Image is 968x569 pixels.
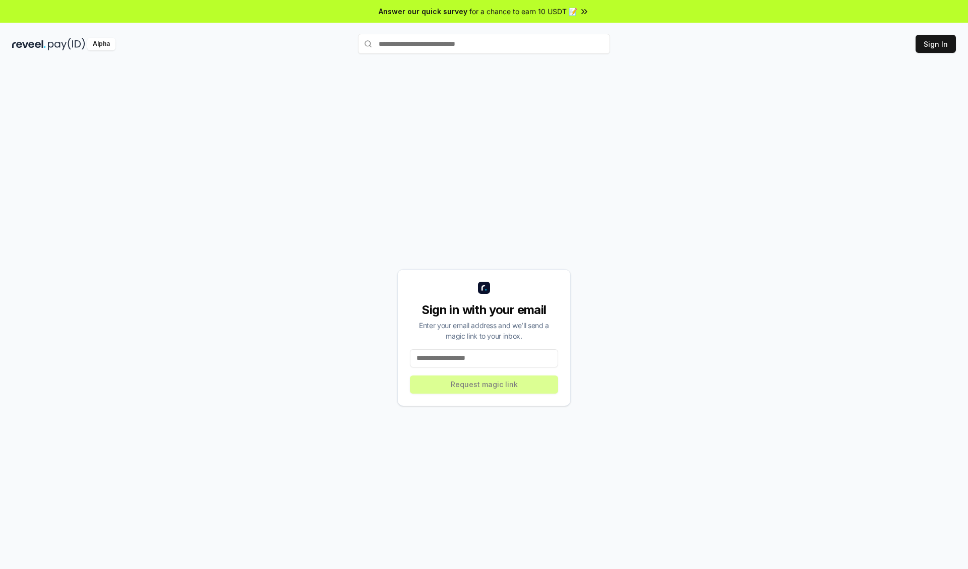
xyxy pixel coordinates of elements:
img: pay_id [48,38,85,50]
span: for a chance to earn 10 USDT 📝 [469,6,577,17]
div: Alpha [87,38,115,50]
div: Sign in with your email [410,302,558,318]
div: Enter your email address and we’ll send a magic link to your inbox. [410,320,558,341]
button: Sign In [916,35,956,53]
img: logo_small [478,282,490,294]
img: reveel_dark [12,38,46,50]
span: Answer our quick survey [379,6,467,17]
